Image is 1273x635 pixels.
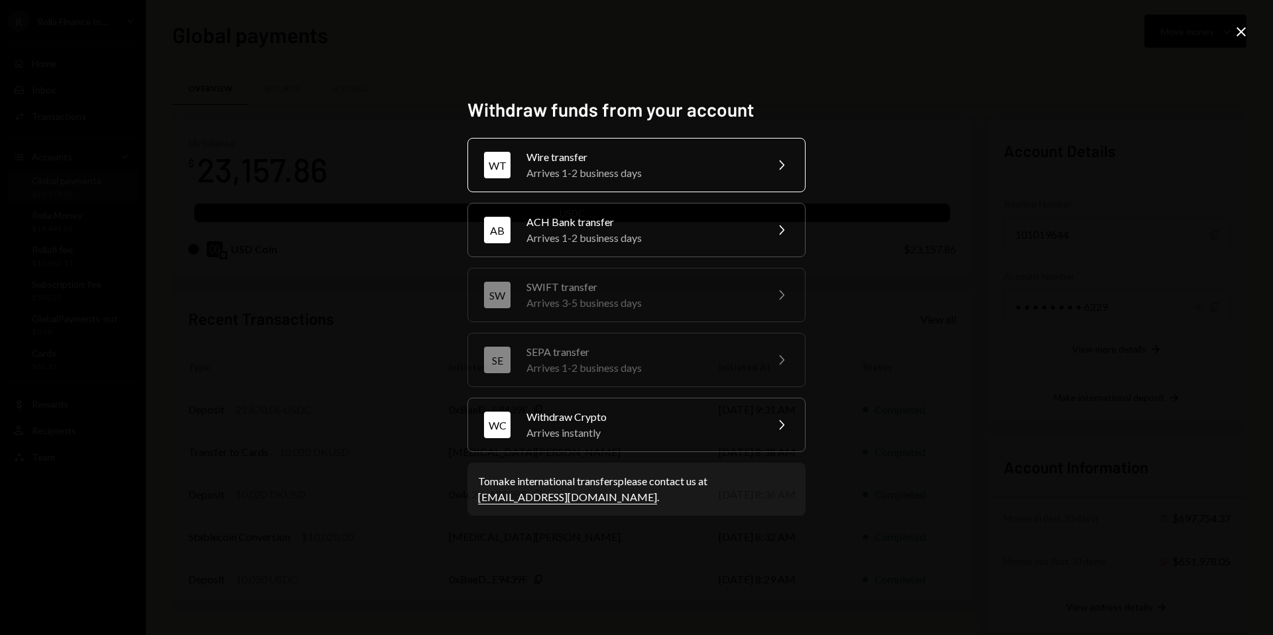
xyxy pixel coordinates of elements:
div: Arrives 1-2 business days [526,230,757,246]
div: SWIFT transfer [526,279,757,295]
button: SESEPA transferArrives 1-2 business days [467,333,806,387]
div: Arrives 3-5 business days [526,295,757,311]
button: SWSWIFT transferArrives 3-5 business days [467,268,806,322]
div: WC [484,412,511,438]
div: Arrives 1-2 business days [526,165,757,181]
div: To make international transfers please contact us at . [478,473,795,505]
div: Arrives 1-2 business days [526,360,757,376]
div: ACH Bank transfer [526,214,757,230]
div: Withdraw Crypto [526,409,757,425]
div: Wire transfer [526,149,757,165]
div: SEPA transfer [526,344,757,360]
div: SW [484,282,511,308]
div: AB [484,217,511,243]
div: Arrives instantly [526,425,757,441]
div: WT [484,152,511,178]
button: WCWithdraw CryptoArrives instantly [467,398,806,452]
button: ABACH Bank transferArrives 1-2 business days [467,203,806,257]
h2: Withdraw funds from your account [467,97,806,123]
div: SE [484,347,511,373]
a: [EMAIL_ADDRESS][DOMAIN_NAME] [478,491,657,504]
button: WTWire transferArrives 1-2 business days [467,138,806,192]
